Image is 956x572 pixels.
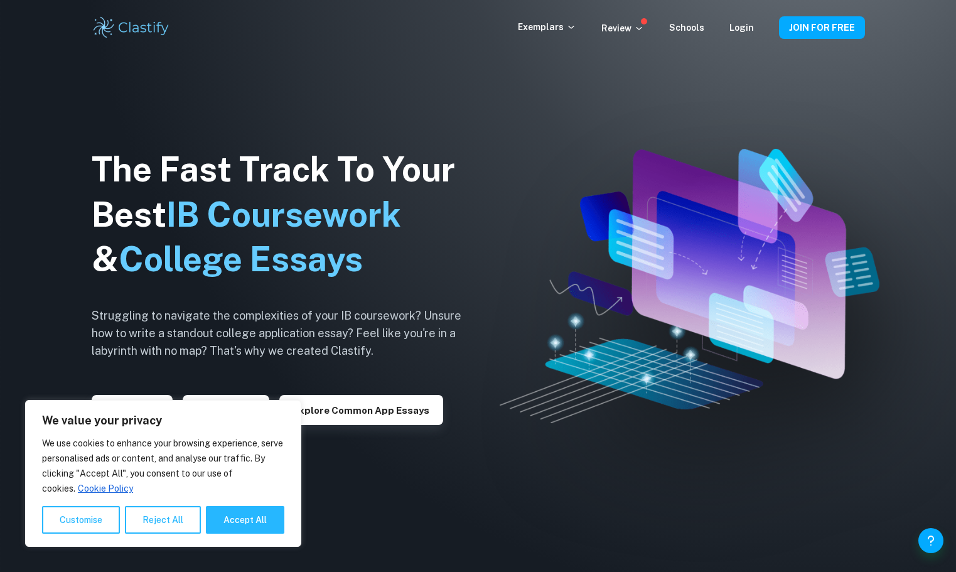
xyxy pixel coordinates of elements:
[279,395,443,425] button: Explore Common App essays
[918,528,943,553] button: Help and Feedback
[183,395,269,425] button: Explore TOK
[25,400,301,547] div: We value your privacy
[125,506,201,534] button: Reject All
[42,506,120,534] button: Customise
[518,20,576,34] p: Exemplars
[669,23,704,33] a: Schools
[729,23,754,33] a: Login
[92,15,171,40] img: Clastify logo
[166,195,401,234] span: IB Coursework
[92,307,481,360] h6: Struggling to navigate the complexities of your IB coursework? Unsure how to write a standout col...
[119,239,363,279] span: College Essays
[77,483,134,494] a: Cookie Policy
[206,506,284,534] button: Accept All
[42,413,284,428] p: We value your privacy
[500,149,879,423] img: Clastify hero
[279,404,443,416] a: Explore Common App essays
[92,395,173,425] button: Explore IAs
[779,16,865,39] button: JOIN FOR FREE
[42,436,284,496] p: We use cookies to enhance your browsing experience, serve personalised ads or content, and analys...
[92,147,481,283] h1: The Fast Track To Your Best &
[601,21,644,35] p: Review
